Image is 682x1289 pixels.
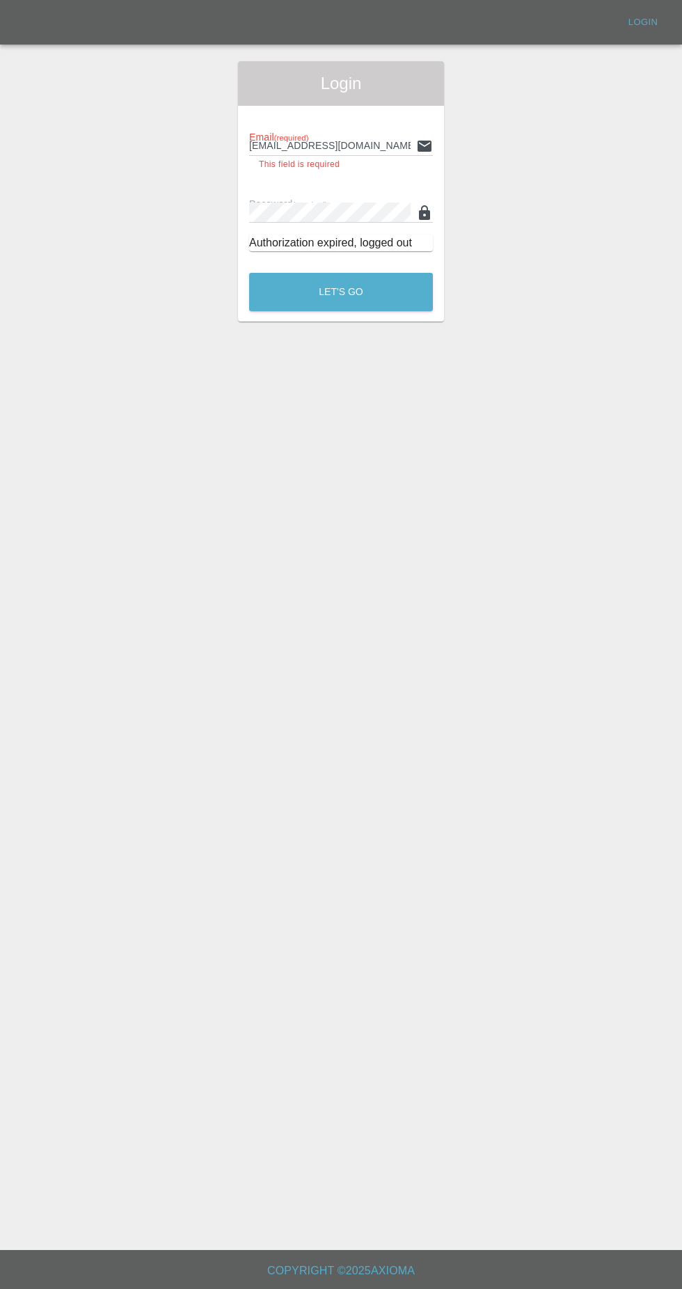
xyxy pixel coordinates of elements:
p: This field is required [259,158,423,172]
span: Login [249,72,433,95]
a: Login [621,12,665,33]
div: Authorization expired, logged out [249,235,433,251]
small: (required) [293,200,328,209]
button: Let's Go [249,273,433,311]
small: (required) [274,134,309,142]
h6: Copyright © 2025 Axioma [11,1261,671,1281]
span: Email [249,132,308,143]
span: Password [249,198,327,209]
